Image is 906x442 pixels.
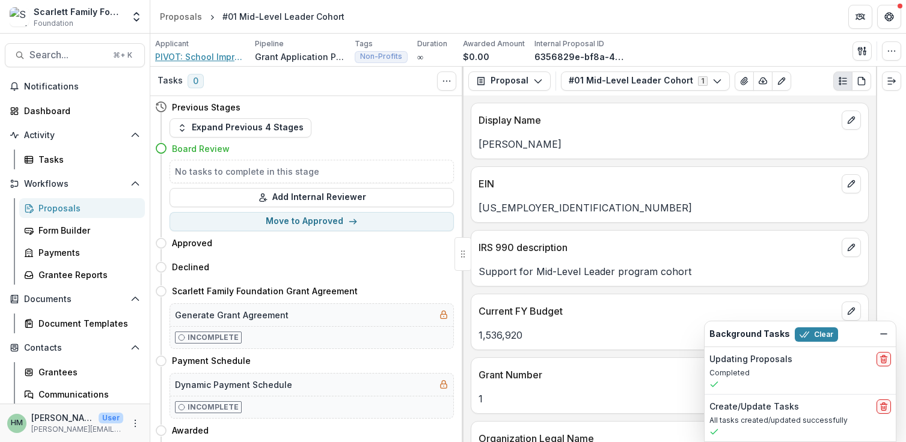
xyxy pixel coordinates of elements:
[31,424,123,435] p: [PERSON_NAME][EMAIL_ADDRESS][DOMAIN_NAME]
[38,246,135,259] div: Payments
[19,384,145,404] a: Communications
[172,354,251,367] h4: Payment Schedule
[360,52,402,61] span: Non-Profits
[463,50,489,63] p: $0.00
[842,174,861,193] button: edit
[19,198,145,218] a: Proposals
[479,177,837,191] p: EIN
[19,313,145,333] a: Document Templates
[561,71,730,91] button: #01 Mid-Level Leader Cohort1
[479,392,861,406] p: 1
[155,38,189,49] p: Applicant
[19,362,145,382] a: Grantees
[175,309,289,321] h5: Generate Grant Agreement
[437,71,456,91] button: Toggle View Cancelled Tasks
[170,118,311,138] button: Expand Previous 4 Stages
[29,49,106,61] span: Search...
[158,76,183,86] h3: Tasks
[38,153,135,166] div: Tasks
[19,150,145,169] a: Tasks
[31,411,94,424] p: [PERSON_NAME]
[99,413,123,423] p: User
[709,354,792,365] h2: Updating Proposals
[155,50,245,63] a: PIVOT: School Improvement Leaders
[24,343,126,353] span: Contacts
[172,237,212,249] h4: Approved
[188,402,239,413] p: Incomplete
[479,201,861,215] p: [US_EMPLOYER_IDENTIFICATION_NUMBER]
[534,38,604,49] p: Internal Proposal ID
[463,38,525,49] p: Awarded Amount
[38,317,135,330] div: Document Templates
[19,220,145,240] a: Form Builder
[833,71,852,91] button: Plaintext view
[24,294,126,304] span: Documents
[188,74,204,88] span: 0
[172,424,209,437] h4: Awarded
[128,416,142,431] button: More
[172,285,358,297] h4: Scarlett Family Foundation Grant Agreement
[709,402,799,412] h2: Create/Update Tasks
[38,366,135,378] div: Grantees
[709,368,891,378] p: Completed
[479,264,861,279] p: Support for Mid-Level Leader program cohort
[170,212,454,231] button: Move to Approved
[175,378,292,391] h5: Dynamic Payment Schedule
[11,419,23,427] div: Haley Miller
[772,71,791,91] button: Edit as form
[848,5,872,29] button: Partners
[128,5,145,29] button: Open entity switcher
[479,304,837,318] p: Current FY Budget
[34,5,123,18] div: Scarlett Family Foundation
[5,289,145,309] button: Open Documents
[172,101,240,114] h4: Previous Stages
[19,243,145,262] a: Payments
[795,327,838,342] button: Clear
[877,327,891,341] button: Dismiss
[38,268,135,281] div: Grantee Reports
[882,71,901,91] button: Expand right
[479,240,837,255] p: IRS 990 description
[417,38,447,49] p: Duration
[468,71,551,91] button: Proposal
[735,71,754,91] button: View Attached Files
[38,224,135,237] div: Form Builder
[222,10,344,23] div: #01 Mid-Level Leader Cohort
[188,332,239,343] p: Incomplete
[709,415,891,426] p: All tasks created/updated successfully
[255,50,345,63] p: Grant Application Process
[24,104,135,117] div: Dashboard
[24,82,140,92] span: Notifications
[38,202,135,214] div: Proposals
[19,265,145,285] a: Grantee Reports
[877,352,891,366] button: delete
[34,18,73,29] span: Foundation
[155,8,349,25] nav: breadcrumb
[160,10,202,23] div: Proposals
[172,142,230,155] h4: Board Review
[479,113,837,127] p: Display Name
[175,165,448,178] h5: No tasks to complete in this stage
[24,130,126,141] span: Activity
[709,329,790,339] h2: Background Tasks
[38,388,135,401] div: Communications
[534,50,625,63] p: 6356829e-bf8a-4eab-bf4c-df53f1ed0069
[255,38,284,49] p: Pipeline
[355,38,373,49] p: Tags
[170,188,454,207] button: Add Internal Reviewer
[877,399,891,414] button: delete
[5,126,145,145] button: Open Activity
[5,338,145,357] button: Open Contacts
[5,174,145,193] button: Open Workflows
[479,328,861,342] p: 1,536,920
[5,101,145,121] a: Dashboard
[5,43,145,67] button: Search...
[111,49,135,62] div: ⌘ + K
[24,179,126,189] span: Workflows
[842,301,861,321] button: edit
[5,77,145,96] button: Notifications
[877,5,901,29] button: Get Help
[842,238,861,257] button: edit
[417,50,423,63] p: ∞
